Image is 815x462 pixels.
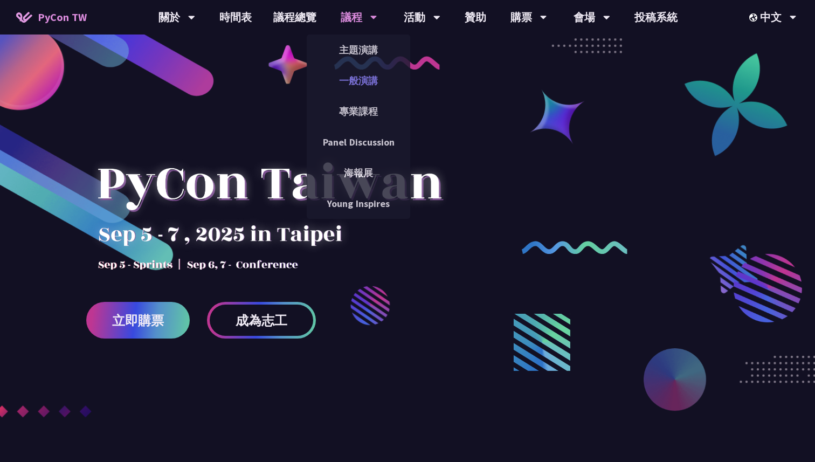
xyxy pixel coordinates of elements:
[236,314,287,327] span: 成為志工
[16,12,32,23] img: Home icon of PyCon TW 2025
[112,314,164,327] span: 立即購票
[307,129,410,155] a: Panel Discussion
[522,241,628,254] img: curly-2.e802c9f.png
[749,13,760,22] img: Locale Icon
[307,37,410,63] a: 主題演講
[307,99,410,124] a: 專業課程
[307,191,410,216] a: Young Inspires
[5,4,98,31] a: PyCon TW
[207,302,316,339] a: 成為志工
[307,68,410,93] a: 一般演講
[86,302,190,339] a: 立即購票
[307,160,410,185] a: 海報展
[38,9,87,25] span: PyCon TW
